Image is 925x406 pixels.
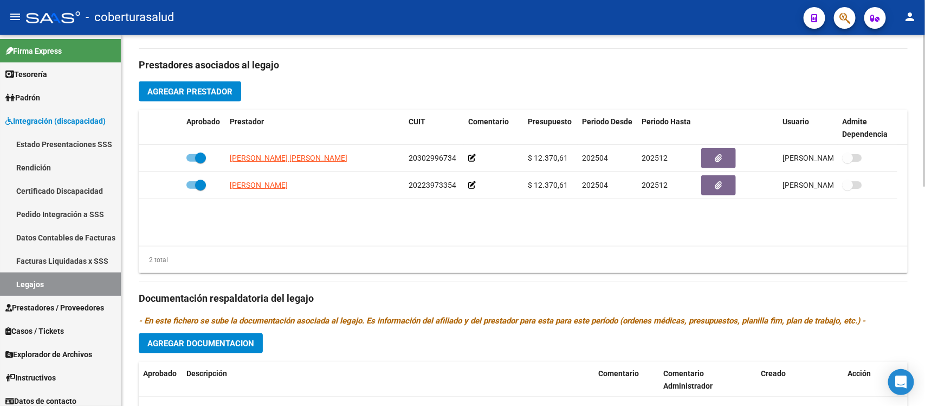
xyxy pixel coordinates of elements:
datatable-header-cell: Admite Dependencia [838,110,897,146]
span: Periodo Hasta [642,117,691,126]
span: 20302996734 [409,154,456,162]
datatable-header-cell: Prestador [225,110,404,146]
span: Integración (discapacidad) [5,115,106,127]
mat-icon: person [903,10,916,23]
datatable-header-cell: Usuario [778,110,838,146]
datatable-header-cell: Comentario Administrador [659,362,756,398]
span: Aprobado [186,117,220,126]
div: 2 total [139,254,168,266]
i: - En este fichero se sube la documentación asociada al legajo. Es información del afiliado y del ... [139,316,865,326]
datatable-header-cell: Periodo Desde [578,110,637,146]
span: Comentario [468,117,509,126]
datatable-header-cell: Aprobado [139,362,182,398]
span: Descripción [186,369,227,378]
span: Aprobado [143,369,177,378]
span: $ 12.370,61 [528,181,568,189]
datatable-header-cell: Aprobado [182,110,225,146]
datatable-header-cell: Presupuesto [523,110,578,146]
h3: Prestadores asociados al legajo [139,58,908,73]
span: Firma Express [5,45,62,57]
span: [PERSON_NAME] [DATE] [782,181,868,189]
span: Comentario [598,369,639,378]
span: Usuario [782,117,809,126]
datatable-header-cell: CUIT [404,110,464,146]
mat-icon: menu [9,10,22,23]
span: 202512 [642,181,668,189]
datatable-header-cell: Comentario [594,362,659,398]
datatable-header-cell: Periodo Hasta [637,110,697,146]
span: 20223973354 [409,181,456,189]
span: 202504 [582,154,608,162]
span: $ 12.370,61 [528,154,568,162]
span: - coberturasalud [86,5,174,29]
span: Agregar Documentacion [147,339,254,348]
span: Explorador de Archivos [5,348,92,360]
span: Padrón [5,92,40,104]
span: Casos / Tickets [5,325,64,337]
span: CUIT [409,117,425,126]
span: Prestador [230,117,264,126]
span: Instructivos [5,372,56,384]
div: Open Intercom Messenger [888,369,914,395]
span: Creado [761,369,786,378]
span: [PERSON_NAME] [230,181,288,189]
span: Agregar Prestador [147,87,232,97]
datatable-header-cell: Comentario [464,110,523,146]
span: Prestadores / Proveedores [5,302,104,314]
span: Presupuesto [528,117,572,126]
button: Agregar Documentacion [139,333,263,353]
span: Tesorería [5,68,47,80]
span: 202512 [642,154,668,162]
span: [PERSON_NAME] [PERSON_NAME] [230,154,347,162]
datatable-header-cell: Acción [843,362,897,398]
button: Agregar Prestador [139,81,241,101]
span: Periodo Desde [582,117,632,126]
h3: Documentación respaldatoria del legajo [139,291,908,306]
span: [PERSON_NAME] [DATE] [782,154,868,162]
span: Comentario Administrador [663,369,713,390]
datatable-header-cell: Descripción [182,362,594,398]
span: 202504 [582,181,608,189]
datatable-header-cell: Creado [756,362,843,398]
span: Admite Dependencia [842,117,888,138]
span: Acción [848,369,871,378]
